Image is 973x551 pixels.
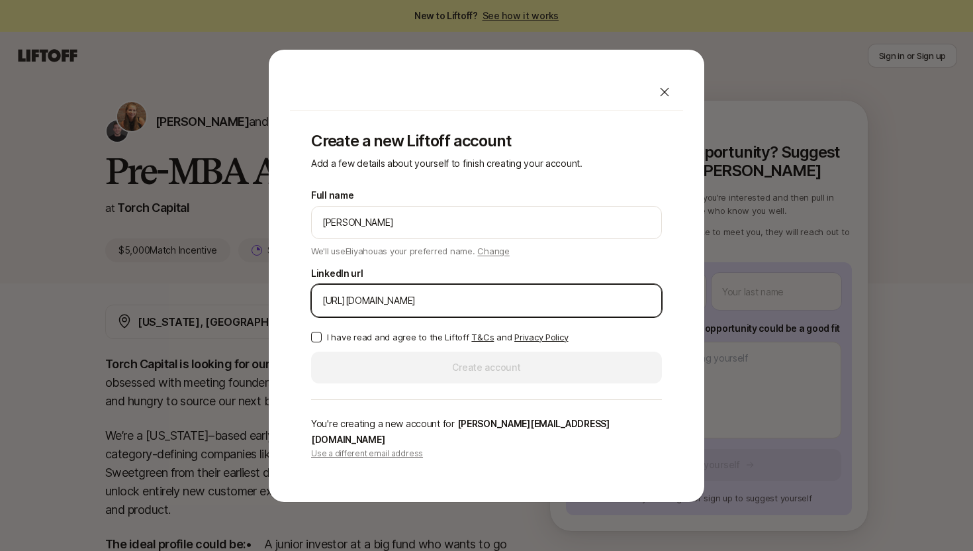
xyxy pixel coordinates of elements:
[477,246,509,256] span: Change
[327,330,568,344] p: I have read and agree to the Liftoff and
[311,418,610,445] span: [PERSON_NAME][EMAIL_ADDRESS][DOMAIN_NAME]
[514,332,568,342] a: Privacy Policy
[311,242,510,258] p: We'll use Eliyahou as your preferred name.
[311,156,662,172] p: Add a few details about yourself to finish creating your account.
[322,215,651,230] input: e.g. Melanie Perkins
[311,416,662,448] p: You're creating a new account for
[311,187,353,203] label: Full name
[311,448,662,460] p: Use a different email address
[322,293,651,309] input: e.g. https://www.linkedin.com/in/melanie-perkins
[311,266,363,281] label: LinkedIn url
[311,132,662,150] p: Create a new Liftoff account
[471,332,494,342] a: T&Cs
[311,332,322,342] button: I have read and agree to the Liftoff T&Cs and Privacy Policy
